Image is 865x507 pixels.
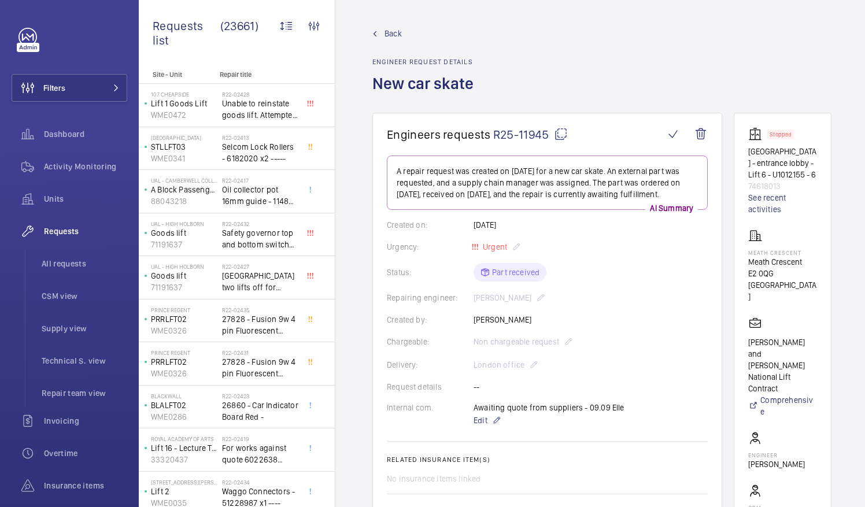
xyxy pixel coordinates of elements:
[748,336,817,394] p: [PERSON_NAME] and [PERSON_NAME] National Lift Contract
[151,98,217,109] p: Lift 1 Goods Lift
[222,263,298,270] h2: R22-02427
[493,127,568,142] span: R25-11945
[387,456,708,464] h2: Related insurance item(s)
[151,356,217,368] p: PRRLFT02
[151,313,217,325] p: PRRLFT02
[151,141,217,153] p: STLLFT03
[222,435,298,442] h2: R22-02419
[222,134,298,141] h2: R22-02413
[474,415,487,426] span: Edit
[748,146,817,180] p: [GEOGRAPHIC_DATA] - entrance lobby - Lift 6 - U1012155 - 6
[151,306,217,313] p: Prince Regent
[770,132,792,136] p: Stopped
[222,349,298,356] h2: R22-02431
[222,442,298,465] span: For works against quote 6022638 @£2197.00
[151,239,217,250] p: 71191637
[748,127,767,141] img: elevator.svg
[42,258,127,269] span: All requests
[222,227,298,250] span: Safety governor top and bottom switches not working from an immediate defect. Lift passenger lift...
[748,394,817,417] a: Comprehensive
[44,447,127,459] span: Overtime
[44,193,127,205] span: Units
[153,18,220,47] span: Requests list
[44,415,127,427] span: Invoicing
[748,180,817,192] p: 74618013
[222,306,298,313] h2: R22-02435
[151,177,217,184] p: UAL - Camberwell College of Arts
[151,270,217,282] p: Goods lift
[397,165,698,200] p: A repair request was created on [DATE] for a new car skate. An external part was requested, and a...
[151,368,217,379] p: WME0326
[151,349,217,356] p: Prince Regent
[222,479,298,486] h2: R22-02434
[151,454,217,465] p: 33320437
[748,192,817,215] a: See recent activities
[151,479,217,486] p: [STREET_ADDRESS][PERSON_NAME]
[151,220,217,227] p: UAL - High Holborn
[42,387,127,399] span: Repair team view
[222,141,298,164] span: Selcom Lock Rollers - 6182020 x2 -----
[42,323,127,334] span: Supply view
[139,71,215,79] p: Site - Unit
[222,270,298,293] span: [GEOGRAPHIC_DATA] two lifts off for safety governor rope switches at top and bottom. Immediate de...
[385,28,402,39] span: Back
[748,249,817,256] p: Meath Crescent
[748,268,817,302] p: E2 0QG [GEOGRAPHIC_DATA]
[372,58,480,66] h2: Engineer request details
[43,82,65,94] span: Filters
[151,442,217,454] p: Lift 16 - Lecture Theater Disabled Lift ([PERSON_NAME]) ([GEOGRAPHIC_DATA] )
[748,452,805,458] p: Engineer
[222,220,298,227] h2: R22-02432
[44,161,127,172] span: Activity Monitoring
[44,128,127,140] span: Dashboard
[645,202,698,214] p: AI Summary
[151,263,217,270] p: UAL - High Holborn
[151,393,217,399] p: Blackwall
[151,486,217,497] p: Lift 2
[222,393,298,399] h2: R22-02423
[42,290,127,302] span: CSM view
[151,134,217,141] p: [GEOGRAPHIC_DATA]
[151,91,217,98] p: 107 Cheapside
[44,225,127,237] span: Requests
[222,399,298,423] span: 26860 - Car Indicator Board Red -
[222,313,298,336] span: 27828 - Fusion 9w 4 pin Fluorescent Lamp / Bulb - Used on Prince regent lift No2 car top test con...
[748,458,805,470] p: [PERSON_NAME]
[151,153,217,164] p: WME0341
[151,325,217,336] p: WME0326
[151,227,217,239] p: Goods lift
[44,480,127,491] span: Insurance items
[220,71,296,79] p: Repair title
[151,109,217,121] p: WME0472
[151,399,217,411] p: BLALFT02
[12,74,127,102] button: Filters
[222,356,298,379] span: 27828 - Fusion 9w 4 pin Fluorescent Lamp / Bulb - Used on Prince regent lift No2 car top test con...
[151,411,217,423] p: WME0286
[748,256,817,268] p: Meath Crescent
[151,195,217,207] p: 88043218
[151,282,217,293] p: 71191637
[222,177,298,184] h2: R22-02417
[151,435,217,442] p: royal academy of arts
[222,91,298,98] h2: R22-02428
[42,355,127,367] span: Technical S. view
[387,127,491,142] span: Engineers requests
[222,184,298,207] span: Oil collector pot 16mm guide - 11482 x2
[222,98,298,121] span: Unable to reinstate goods lift. Attempted to swap control boards with PL2, no difference. Technic...
[151,184,217,195] p: A Block Passenger Lift 2 (B) L/H
[372,73,480,113] h1: New car skate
